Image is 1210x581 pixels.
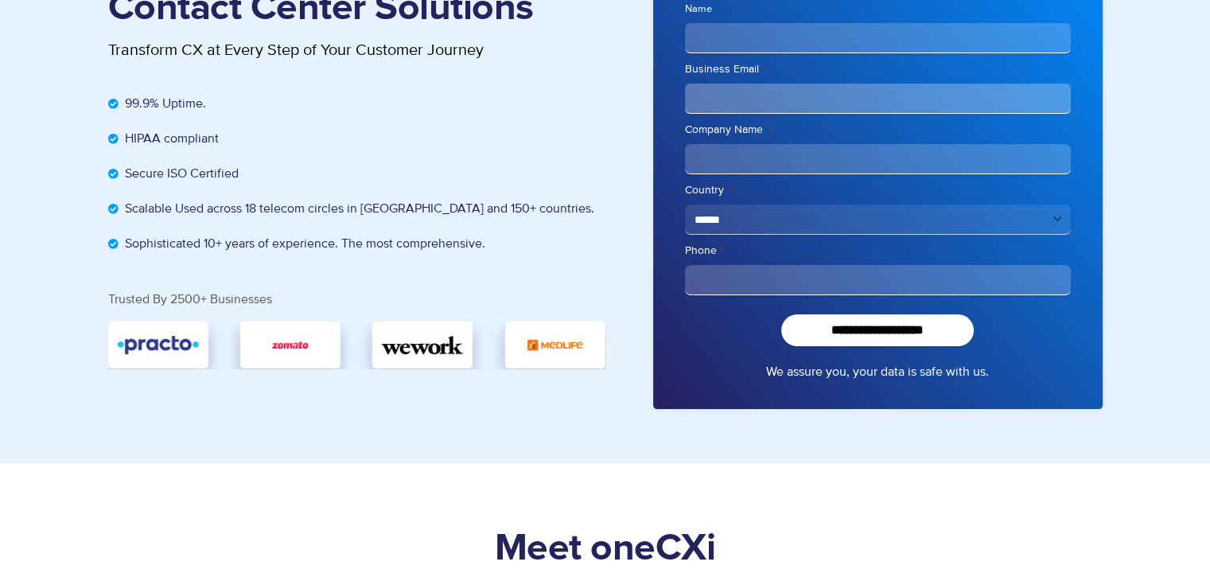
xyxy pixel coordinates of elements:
[240,322,340,368] div: 3 / 5
[685,122,1071,138] label: Company Name
[121,129,219,148] span: HIPAA compliant
[685,182,1071,198] label: Country
[372,322,473,368] div: 4 / 5
[118,331,199,359] img: Practo-logo
[108,293,605,306] div: Trusted By 2500+ Businesses
[108,322,208,368] div: 2 / 5
[108,322,605,368] div: Image Carousel
[121,234,485,253] span: Sophisticated 10+ years of experience. The most comprehensive.
[525,331,585,359] img: medlife
[108,38,605,62] p: Transform CX at Every Step of Your Customer Journey
[121,94,206,113] span: 99.9% Uptime.
[685,61,1071,77] label: Business Email
[121,199,594,218] span: Scalable Used across 18 telecom circles in [GEOGRAPHIC_DATA] and 150+ countries.
[685,243,1071,259] label: Phone
[121,164,239,183] span: Secure ISO Certified
[382,331,463,359] img: wework.svg
[264,331,317,359] img: zomato.jpg
[116,527,1095,571] h1: Meet oneCXi
[685,2,1071,17] label: Name
[504,322,605,368] div: 5 / 5
[766,362,989,381] a: We assure you, your data is safe with us.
